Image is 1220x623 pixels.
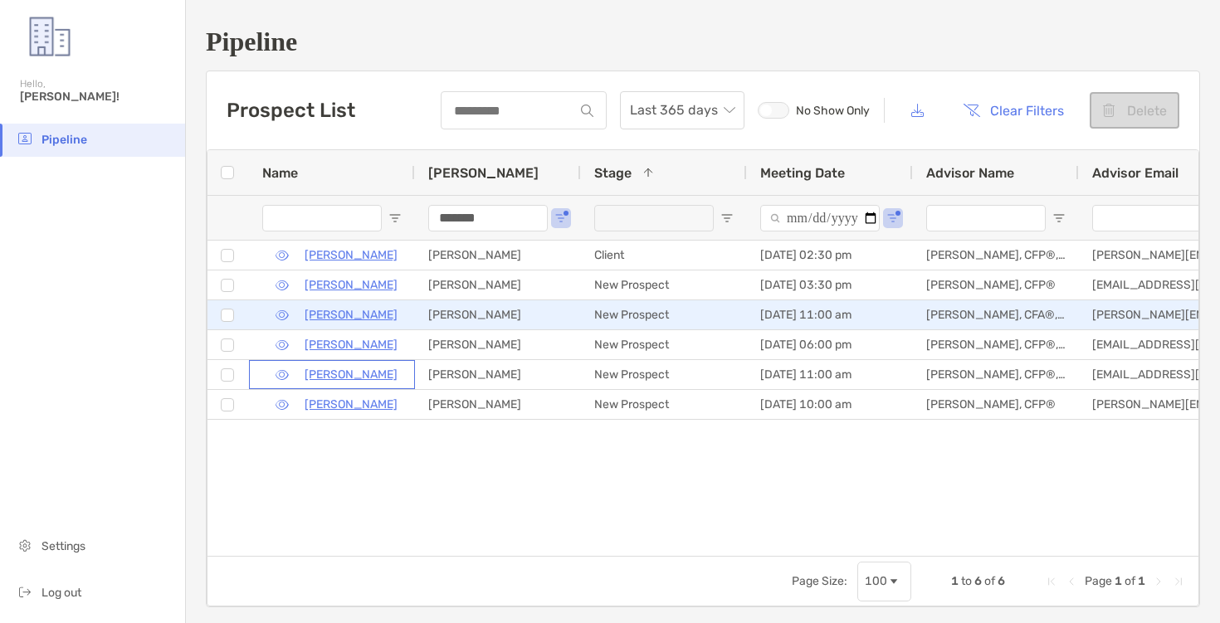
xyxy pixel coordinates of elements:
[428,165,539,181] span: [PERSON_NAME]
[913,241,1079,270] div: [PERSON_NAME], CFP®, CHFC®, CLU®
[581,241,747,270] div: Client
[554,212,568,225] button: Open Filter Menu
[760,205,880,231] input: Meeting Date Filter Input
[951,574,959,588] span: 1
[747,270,913,299] div: [DATE] 03:30 pm
[415,300,581,329] div: [PERSON_NAME]
[305,334,398,355] a: [PERSON_NAME]
[792,574,847,588] div: Page Size:
[747,300,913,329] div: [DATE] 11:00 am
[1172,575,1185,588] div: Last Page
[581,300,747,329] div: New Prospect
[415,390,581,419] div: [PERSON_NAME]
[747,390,913,419] div: [DATE] 10:00 am
[41,539,85,553] span: Settings
[20,7,80,66] img: Zoe Logo
[305,304,398,325] a: [PERSON_NAME]
[913,360,1079,389] div: [PERSON_NAME], CFP®, CFA®, CDFA®
[305,275,398,295] a: [PERSON_NAME]
[1085,574,1112,588] span: Page
[305,364,398,385] a: [PERSON_NAME]
[1045,575,1058,588] div: First Page
[415,330,581,359] div: [PERSON_NAME]
[305,245,398,265] a: [PERSON_NAME]
[857,562,911,601] div: Page Size
[388,212,402,225] button: Open Filter Menu
[1152,575,1165,588] div: Next Page
[886,212,900,225] button: Open Filter Menu
[913,330,1079,359] div: [PERSON_NAME], CFP®, CFA®, CDFA®
[926,165,1014,181] span: Advisor Name
[747,241,913,270] div: [DATE] 02:30 pm
[15,582,35,601] img: logout icon
[262,205,382,231] input: Name Filter Input
[206,27,1200,57] h1: Pipeline
[747,360,913,389] div: [DATE] 11:00 am
[415,360,581,389] div: [PERSON_NAME]
[415,241,581,270] div: [PERSON_NAME]
[1092,165,1179,181] span: Advisor Email
[913,270,1079,299] div: [PERSON_NAME], CFP®
[428,205,548,231] input: Booker Filter Input
[581,270,747,299] div: New Prospect
[581,330,747,359] div: New Prospect
[20,90,175,104] span: [PERSON_NAME]!
[760,165,845,181] span: Meeting Date
[630,92,734,129] span: Last 365 days
[747,330,913,359] div: [DATE] 06:00 pm
[581,390,747,419] div: New Prospect
[961,574,972,588] span: to
[913,300,1079,329] div: [PERSON_NAME], CFA®, CEPA®
[865,574,887,588] div: 100
[950,92,1076,129] button: Clear Filters
[41,133,87,147] span: Pipeline
[1125,574,1135,588] span: of
[1138,574,1145,588] span: 1
[720,212,734,225] button: Open Filter Menu
[998,574,1005,588] span: 6
[581,105,593,117] img: input icon
[758,102,871,119] label: No Show Only
[984,574,995,588] span: of
[594,165,632,181] span: Stage
[974,574,982,588] span: 6
[262,165,298,181] span: Name
[581,360,747,389] div: New Prospect
[41,586,81,600] span: Log out
[926,205,1046,231] input: Advisor Name Filter Input
[15,129,35,148] img: pipeline icon
[913,390,1079,419] div: [PERSON_NAME], CFP®
[415,270,581,299] div: [PERSON_NAME]
[1052,212,1066,225] button: Open Filter Menu
[1115,574,1122,588] span: 1
[305,394,398,415] a: [PERSON_NAME]
[15,535,35,555] img: settings icon
[1065,575,1078,588] div: Previous Page
[227,99,355,122] h3: Prospect List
